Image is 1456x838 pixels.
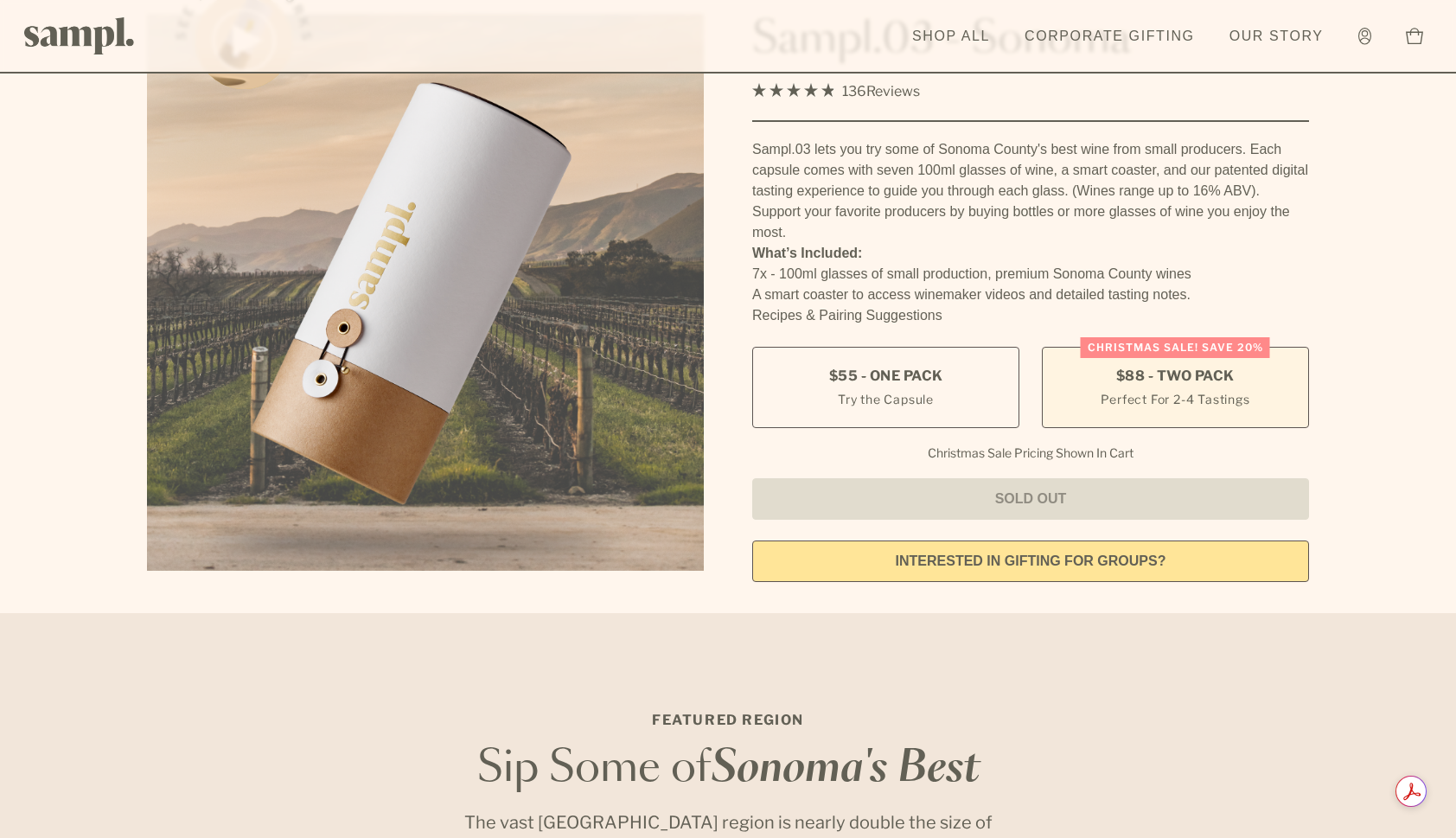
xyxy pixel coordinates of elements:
strong: What’s Included: [752,246,862,260]
span: 136 [842,83,866,99]
small: Perfect For 2-4 Tastings [1101,390,1249,408]
img: Sampl logo [24,17,135,54]
div: 136Reviews [752,80,920,103]
span: $55 - One Pack [829,367,943,386]
li: A smart coaster to access winemaker videos and detailed tasting notes. [752,285,1309,305]
li: 7x - 100ml glasses of small production, premium Sonoma County wines [752,264,1309,285]
a: Shop All [904,17,999,55]
a: Our Story [1221,17,1332,55]
div: Christmas SALE! Save 20% [1081,337,1270,358]
li: Christmas Sale Pricing Shown In Cart [919,445,1142,461]
small: Try the Capsule [838,390,934,408]
span: $88 - Two Pack [1116,367,1235,386]
a: interested in gifting for groups? [752,541,1309,582]
button: Sold Out [752,478,1309,520]
a: Corporate Gifting [1016,17,1204,55]
img: Sampl.03 - Sonoma [147,14,704,571]
li: Recipes & Pairing Suggestions [752,305,1309,326]
p: Featured Region [451,710,1005,731]
em: Sonoma's Best [711,748,980,790]
h2: Sip Some of [451,748,1005,790]
div: Sampl.03 lets you try some of Sonoma County's best wine from small producers. Each capsule comes ... [752,139,1309,243]
span: Reviews [866,83,920,99]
